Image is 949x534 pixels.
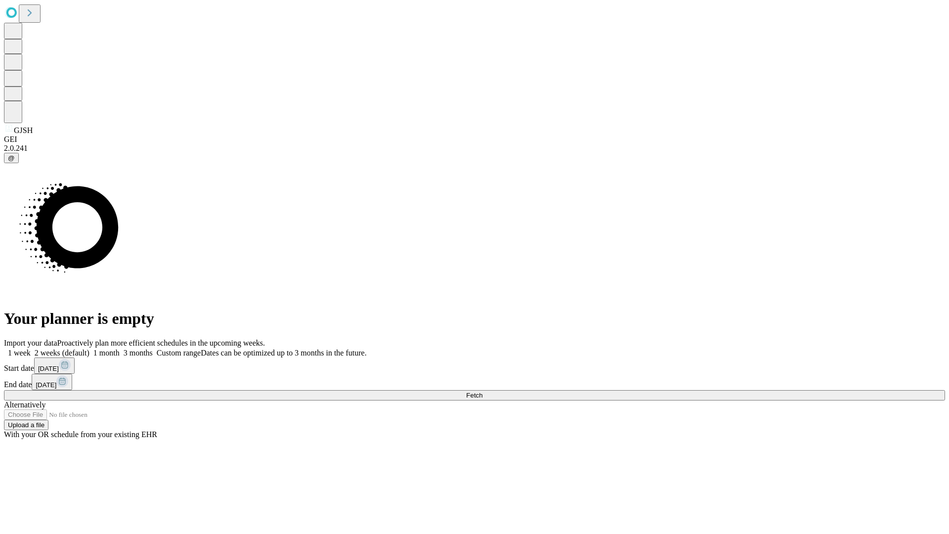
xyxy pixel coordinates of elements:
span: 1 week [8,349,31,357]
span: 1 month [93,349,120,357]
span: Alternatively [4,400,45,409]
span: Custom range [157,349,201,357]
button: Fetch [4,390,945,400]
div: End date [4,374,945,390]
span: Import your data [4,339,57,347]
button: [DATE] [32,374,72,390]
span: Fetch [466,392,482,399]
span: GJSH [14,126,33,134]
span: @ [8,154,15,162]
h1: Your planner is empty [4,310,945,328]
div: 2.0.241 [4,144,945,153]
button: Upload a file [4,420,48,430]
div: GEI [4,135,945,144]
div: Start date [4,357,945,374]
button: @ [4,153,19,163]
span: With your OR schedule from your existing EHR [4,430,157,439]
span: 2 weeks (default) [35,349,89,357]
span: 3 months [124,349,153,357]
span: [DATE] [36,381,56,389]
button: [DATE] [34,357,75,374]
span: Proactively plan more efficient schedules in the upcoming weeks. [57,339,265,347]
span: Dates can be optimized up to 3 months in the future. [201,349,366,357]
span: [DATE] [38,365,59,372]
